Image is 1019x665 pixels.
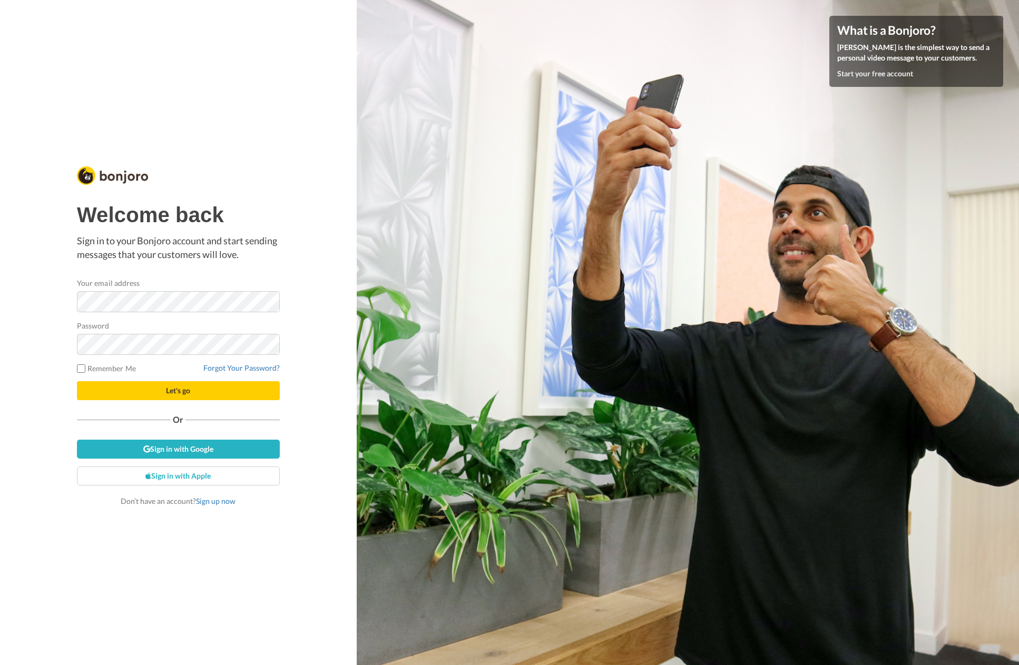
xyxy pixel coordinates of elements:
[77,363,136,374] label: Remember Me
[77,467,280,485] a: Sign in with Apple
[77,320,110,331] label: Password
[77,381,280,400] button: Let's go
[837,24,995,37] h4: What is a Bonjoro?
[837,69,913,78] a: Start your free account
[171,416,185,423] span: Or
[77,440,280,459] a: Sign in with Google
[196,497,236,505] a: Sign up now
[77,234,280,261] p: Sign in to your Bonjoro account and start sending messages that your customers will love.
[166,386,190,395] span: Let's go
[77,364,85,373] input: Remember Me
[203,363,280,372] a: Forgot Your Password?
[77,277,140,289] label: Your email address
[77,203,280,226] h1: Welcome back
[121,497,236,505] span: Don’t have an account?
[837,42,995,63] p: [PERSON_NAME] is the simplest way to send a personal video message to your customers.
